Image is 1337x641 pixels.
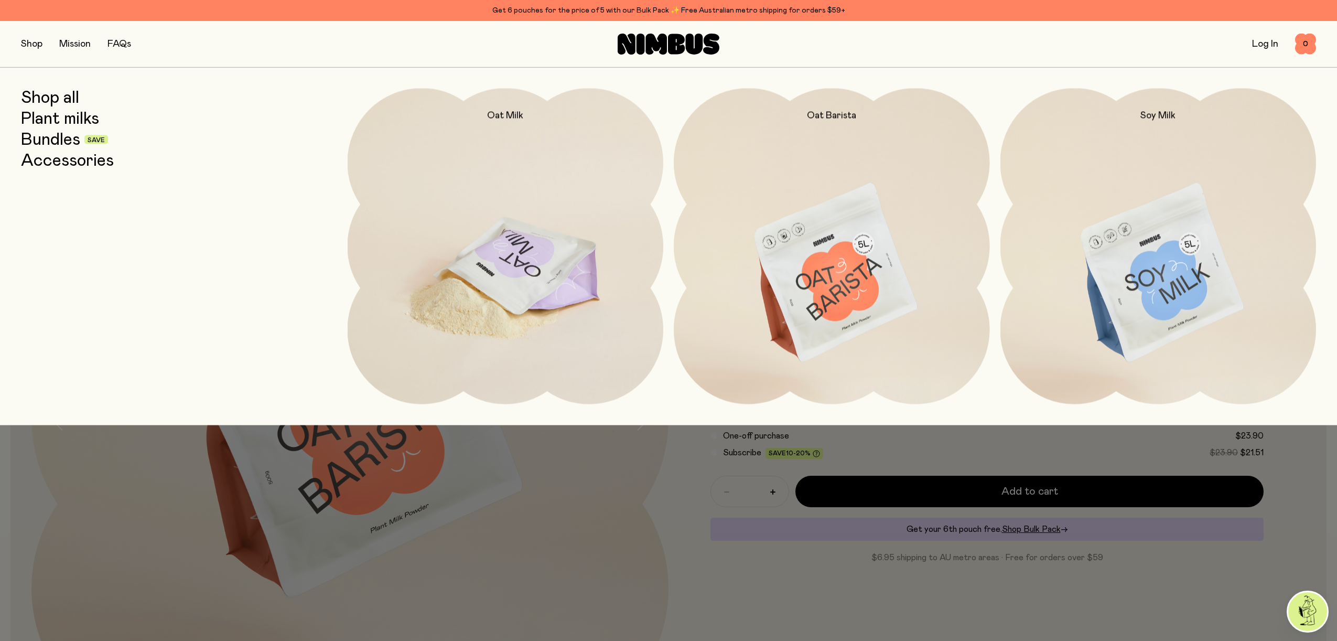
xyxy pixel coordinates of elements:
a: Plant milks [21,109,99,128]
span: Save [88,137,105,143]
button: 0 [1295,34,1316,55]
a: Bundles [21,130,80,149]
div: Get 6 pouches for the price of 5 with our Bulk Pack ✨ Free Australian metro shipping for orders $59+ [21,4,1316,17]
a: Soy Milk [1000,88,1317,404]
a: Log In [1252,39,1278,49]
h2: Soy Milk [1140,109,1176,122]
a: Accessories [21,151,114,170]
h2: Oat Barista [807,109,856,122]
a: Shop all [21,88,79,107]
img: agent [1288,592,1327,631]
a: Mission [59,39,91,49]
a: FAQs [107,39,131,49]
a: Oat Milk [348,88,664,404]
h2: Oat Milk [487,109,523,122]
a: Oat Barista [674,88,990,404]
